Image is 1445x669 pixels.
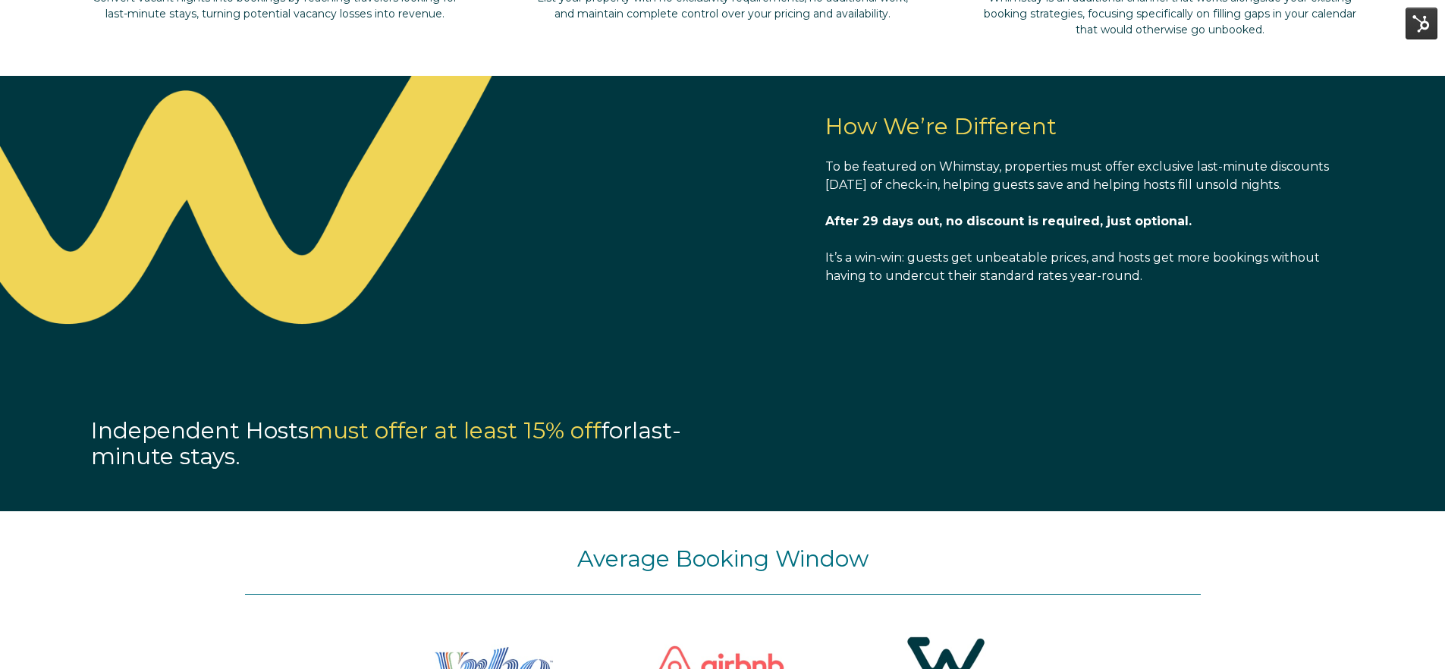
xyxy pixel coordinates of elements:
[91,416,632,444] span: Independent Hosts for
[825,250,1320,283] span: It’s a win-win: guests get unbeatable prices, and hosts get more bookings without having to under...
[577,545,869,573] span: Average Booking Window
[309,416,601,444] span: must offer at least 15% off
[825,214,1192,228] span: After 29 days out, no discount is required, just optional.
[91,416,681,471] span: last-minute stays.
[1406,8,1437,39] img: HubSpot Tools Menu Toggle
[825,159,1329,192] span: To be featured on Whimstay, properties must offer exclusive last-minute discounts [DATE] of check...
[825,112,1057,140] span: How We’re Different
